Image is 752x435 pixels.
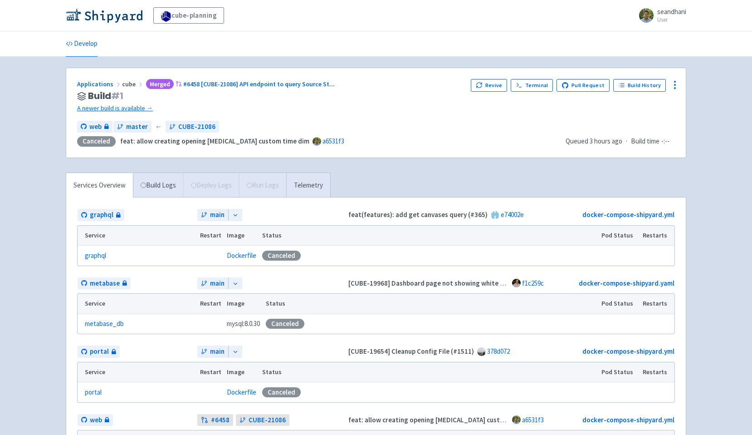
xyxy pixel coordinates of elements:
a: cube-planning [153,7,224,24]
span: metabase [90,278,120,289]
div: Canceled [77,136,116,147]
a: metabase_db [85,319,124,329]
a: A newer build is available → [77,103,464,114]
span: main [210,210,225,220]
span: portal [90,346,109,357]
a: Terminal [511,79,553,92]
a: 378d072 [487,347,510,356]
a: master [113,121,151,133]
strong: feat: allow creating opening [MEDICAL_DATA] custom time dim [348,415,537,424]
span: Build [88,91,123,101]
a: e74002e [501,210,524,219]
th: Pod Status [599,294,640,314]
th: Status [259,226,599,246]
th: Restart [197,362,224,382]
a: portal [78,346,120,358]
th: Restarts [640,362,674,382]
a: Build Logs [133,173,183,198]
div: Canceled [262,251,301,261]
strong: feat(features): add get canvases query (#365) [348,210,488,219]
a: web [77,121,112,133]
a: Dockerfile [227,251,256,260]
th: Service [78,294,197,314]
th: Status [259,362,599,382]
span: # 1 [111,89,123,102]
a: Merged#6458 [CUBE-21086] API endpoint to query Source St... [144,80,336,88]
span: CUBE-21086 [249,415,286,425]
th: Restart [197,226,224,246]
th: Pod Status [599,226,640,246]
small: User [657,17,686,23]
span: seandhani [657,7,686,16]
th: Pod Status [599,362,640,382]
a: graphql [78,209,124,221]
th: Restart [197,294,224,314]
a: Telemetry [286,173,330,198]
strong: feat: allow creating opening [MEDICAL_DATA] custom time dim [120,137,309,145]
th: Restarts [640,294,674,314]
th: Image [224,294,263,314]
a: #6458 [197,414,233,426]
th: Image [224,362,259,382]
span: web [89,122,102,132]
a: a6531f3 [522,415,544,424]
a: docker-compose-shipyard.yaml [579,279,674,287]
a: CUBE-21086 [236,414,289,426]
span: web [90,415,102,425]
span: Queued [566,137,622,145]
a: Develop [66,31,98,57]
a: docker-compose-shipyard.yml [582,210,674,219]
th: Restarts [640,226,674,246]
th: Image [224,226,259,246]
span: graphql [90,210,113,220]
a: docker-compose-shipyard.yml [582,415,674,424]
a: Applications [77,80,122,88]
button: Revive [471,79,507,92]
span: mysql:8.0.30 [227,319,260,329]
span: Merged [146,79,174,89]
a: main [197,277,228,290]
span: CUBE-21086 [178,122,215,132]
a: Build History [613,79,666,92]
a: main [197,209,228,221]
a: web [78,414,113,426]
strong: [CUBE-19968] Dashboard page not showing white background (#83) [348,279,553,287]
span: -:-- [661,136,669,147]
span: master [126,122,148,132]
a: Services Overview [66,173,133,198]
span: main [210,278,225,289]
a: metabase [78,277,131,290]
a: seandhani User [634,8,686,23]
span: ← [155,122,162,132]
span: cube [122,80,144,88]
span: #6458 [CUBE-21086] API endpoint to query Source St ... [183,80,335,88]
th: Service [78,226,197,246]
time: 3 hours ago [590,137,622,145]
a: graphql [85,251,106,261]
a: docker-compose-shipyard.yml [582,347,674,356]
div: Canceled [262,387,301,397]
a: a6531f3 [322,137,344,145]
th: Status [263,294,599,314]
a: portal [85,387,102,398]
div: Canceled [266,319,304,329]
span: Build time [631,136,659,147]
a: f1c259c [522,279,544,287]
div: · [566,136,675,147]
th: Service [78,362,197,382]
a: Pull Request [557,79,610,92]
img: Shipyard logo [66,8,142,23]
a: CUBE-21086 [166,121,219,133]
a: main [197,346,228,358]
strong: # 6458 [211,415,230,425]
strong: [CUBE-19654] Cleanup Config File (#1511) [348,347,474,356]
span: main [210,346,225,357]
a: Dockerfile [227,388,256,396]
